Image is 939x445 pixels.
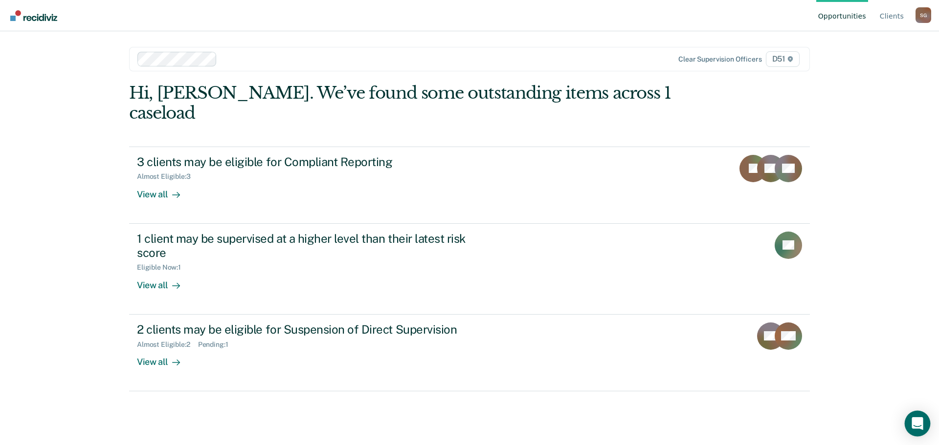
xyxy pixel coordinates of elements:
div: Almost Eligible : 3 [137,172,199,181]
span: D51 [766,51,800,67]
img: Recidiviz [10,10,57,21]
div: View all [137,272,192,291]
div: Almost Eligible : 2 [137,340,198,349]
div: Eligible Now : 1 [137,263,189,272]
a: 2 clients may be eligible for Suspension of Direct SupervisionAlmost Eligible:2Pending:1View all [129,315,810,391]
div: S G [916,7,931,23]
div: Clear supervision officers [678,55,761,64]
div: Hi, [PERSON_NAME]. We’ve found some outstanding items across 1 caseload [129,83,674,123]
div: 3 clients may be eligible for Compliant Reporting [137,155,480,169]
div: Open Intercom Messenger [905,411,931,437]
div: View all [137,348,192,367]
div: 2 clients may be eligible for Suspension of Direct Supervision [137,322,480,337]
div: 1 client may be supervised at a higher level than their latest risk score [137,232,480,260]
a: 1 client may be supervised at a higher level than their latest risk scoreEligible Now:1View all [129,224,810,315]
div: View all [137,181,192,200]
div: Pending : 1 [198,340,236,349]
button: Profile dropdown button [916,7,931,23]
a: 3 clients may be eligible for Compliant ReportingAlmost Eligible:3View all [129,147,810,224]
